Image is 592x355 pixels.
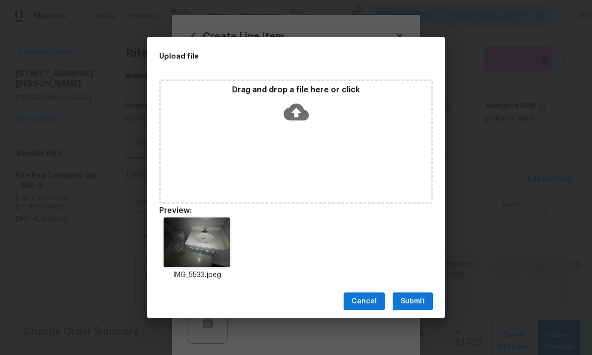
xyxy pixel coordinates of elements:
[393,292,433,311] button: Submit
[352,295,377,308] span: Cancel
[159,51,388,62] h2: Upload file
[164,217,230,267] img: 2Q==
[401,295,425,308] span: Submit
[159,270,235,281] p: IMG_5533.jpeg
[161,85,431,95] p: Drag and drop a file here or click
[344,292,385,311] button: Cancel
